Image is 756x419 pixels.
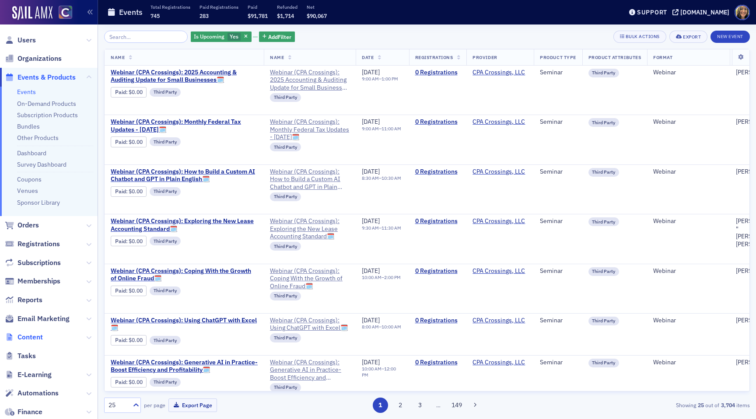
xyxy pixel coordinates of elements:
[115,287,126,294] a: Paid
[150,137,181,146] div: Third Party
[270,317,350,332] a: Webinar (CPA Crossings): Using ChatGPT with Excel🗓️
[17,220,39,230] span: Orders
[653,54,672,60] span: Format
[111,335,147,346] div: Paid: 0 - $0
[17,175,42,183] a: Coupons
[17,161,66,168] a: Survey Dashboard
[268,33,291,41] span: Add Filter
[191,31,252,42] div: Yes
[115,188,126,195] a: Paid
[381,175,401,181] time: 10:30 AM
[115,379,129,385] span: :
[111,54,125,60] span: Name
[626,34,660,39] div: Bulk Actions
[129,238,143,244] span: $0.00
[540,317,576,325] div: Seminar
[17,332,43,342] span: Content
[129,337,143,343] span: $0.00
[277,12,294,19] span: $1,714
[680,8,729,16] div: [DOMAIN_NAME]
[111,286,147,296] div: Paid: 0 - $0
[17,388,59,398] span: Automations
[115,238,126,244] a: Paid
[362,175,379,181] time: 8:30 AM
[472,267,528,275] span: CPA Crossings, LLC
[472,317,528,325] span: CPA Crossings, LLC
[5,54,62,63] a: Organizations
[588,217,619,226] div: Third Party
[111,317,258,332] span: Webinar (CPA Crossings): Using ChatGPT with Excel🗓️
[5,407,42,417] a: Finance
[168,398,217,412] button: Export Page
[5,295,42,305] a: Reports
[115,89,126,95] a: Paid
[17,276,60,286] span: Memberships
[637,8,667,16] div: Support
[540,118,576,126] div: Seminar
[270,359,350,382] a: Webinar (CPA Crossings): Generative AI in Practice-Boost Efficiency and Profitability🗓️
[119,7,143,17] h1: Events
[735,5,750,20] span: Profile
[52,6,72,21] a: View Homepage
[17,73,76,82] span: Events & Products
[17,100,76,108] a: On-Demand Products
[362,267,380,275] span: [DATE]
[270,69,350,92] a: Webinar (CPA Crossings): 2025 Accounting & Auditing Update for Small Businesses🗓️
[115,139,126,145] a: Paid
[472,54,497,60] span: Provider
[104,31,188,43] input: Search…
[17,134,59,142] a: Other Products
[111,267,258,283] span: Webinar (CPA Crossings): Coping With the Growth of Online Fraud🗓️
[472,69,525,77] a: CPA Crossings, LLC
[653,118,724,126] div: Webinar
[111,236,147,246] div: Paid: 0 - $0
[415,359,461,367] a: 0 Registrations
[17,54,62,63] span: Organizations
[472,168,528,176] span: CPA Crossings, LLC
[362,126,401,132] div: –
[108,401,128,410] div: 25
[115,337,126,343] a: Paid
[362,275,401,280] div: –
[150,378,181,387] div: Third Party
[432,401,444,409] span: …
[696,401,705,409] strong: 25
[472,69,528,77] span: CPA Crossings, LLC
[588,359,619,367] div: Third Party
[111,136,147,147] div: Paid: 0 - $0
[270,333,301,342] div: Third Party
[111,217,258,233] a: Webinar (CPA Crossings): Exploring the New Lease Accounting Standard🗓️
[129,379,143,385] span: $0.00
[540,267,576,275] div: Seminar
[362,76,379,82] time: 9:00 AM
[653,267,724,275] div: Webinar
[111,168,258,183] span: Webinar (CPA Crossings): How to Build a Custom AI Chatbot and GPT in Plain English🗓️
[5,73,76,82] a: Events & Products
[115,89,129,95] span: :
[111,377,147,388] div: Paid: 0 - $0
[472,267,525,275] a: CPA Crossings, LLC
[59,6,72,19] img: SailAMX
[115,238,129,244] span: :
[362,366,396,377] time: 12:00 PM
[472,359,525,367] a: CPA Crossings, LLC
[373,398,388,413] button: 1
[588,118,619,127] div: Third Party
[115,188,129,195] span: :
[672,9,732,15] button: [DOMAIN_NAME]
[362,76,398,82] div: –
[472,217,525,225] a: CPA Crossings, LLC
[270,217,350,241] a: Webinar (CPA Crossings): Exploring the New Lease Accounting Standard🗓️
[669,31,707,43] button: Export
[384,274,401,280] time: 2:00 PM
[5,332,43,342] a: Content
[129,287,143,294] span: $0.00
[415,217,461,225] a: 0 Registrations
[362,54,374,60] span: Date
[541,401,750,409] div: Showing out of items
[362,366,403,377] div: –
[115,139,129,145] span: :
[5,258,61,268] a: Subscriptions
